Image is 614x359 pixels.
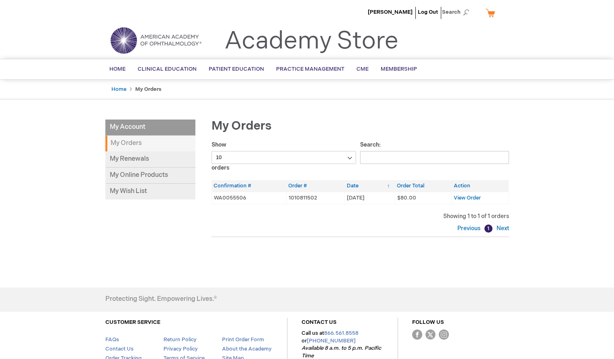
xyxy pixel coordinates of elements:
th: Date: activate to sort column ascending [345,180,395,192]
span: Practice Management [276,66,344,72]
td: 1010811502 [286,192,345,204]
a: Academy Store [224,27,398,56]
th: Order Total: activate to sort column ascending [395,180,452,192]
a: Contact Us [105,346,134,352]
a: About the Academy [222,346,272,352]
a: Home [111,86,126,92]
select: Showorders [212,151,356,164]
span: Search [442,4,473,20]
a: Next [495,225,509,232]
label: Show orders [212,141,356,171]
span: Patient Education [209,66,264,72]
th: Action: activate to sort column ascending [452,180,509,192]
img: instagram [439,330,449,340]
input: Search: [360,151,509,164]
a: CONTACT US [302,319,337,325]
th: Order #: activate to sort column ascending [286,180,345,192]
a: [PERSON_NAME] [368,9,413,15]
a: My Wish List [105,184,195,199]
span: My Orders [212,119,272,133]
span: CME [356,66,369,72]
a: My Renewals [105,151,195,168]
a: CUSTOMER SERVICE [105,319,160,325]
span: Membership [381,66,417,72]
a: View Order [454,195,481,201]
a: 866.561.8558 [324,330,358,336]
a: FAQs [105,336,119,343]
th: Confirmation #: activate to sort column ascending [212,180,286,192]
span: Clinical Education [138,66,197,72]
span: Home [109,66,126,72]
a: Privacy Policy [163,346,198,352]
a: [PHONE_NUMBER] [307,338,356,344]
strong: My Orders [105,136,195,151]
div: Showing 1 to 1 of 1 orders [212,212,509,220]
img: Facebook [412,330,422,340]
a: Print Order Form [222,336,264,343]
a: My Online Products [105,168,195,184]
h4: Protecting Sight. Empowering Lives.® [105,296,217,303]
a: Previous [457,225,482,232]
a: Log Out [418,9,438,15]
span: $80.00 [397,195,416,201]
label: Search: [360,141,509,161]
td: WA0055506 [212,192,286,204]
a: FOLLOW US [412,319,444,325]
a: 1 [484,225,492,233]
a: Return Policy [163,336,197,343]
img: Twitter [425,330,436,340]
strong: My Orders [135,86,161,92]
td: [DATE] [345,192,395,204]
